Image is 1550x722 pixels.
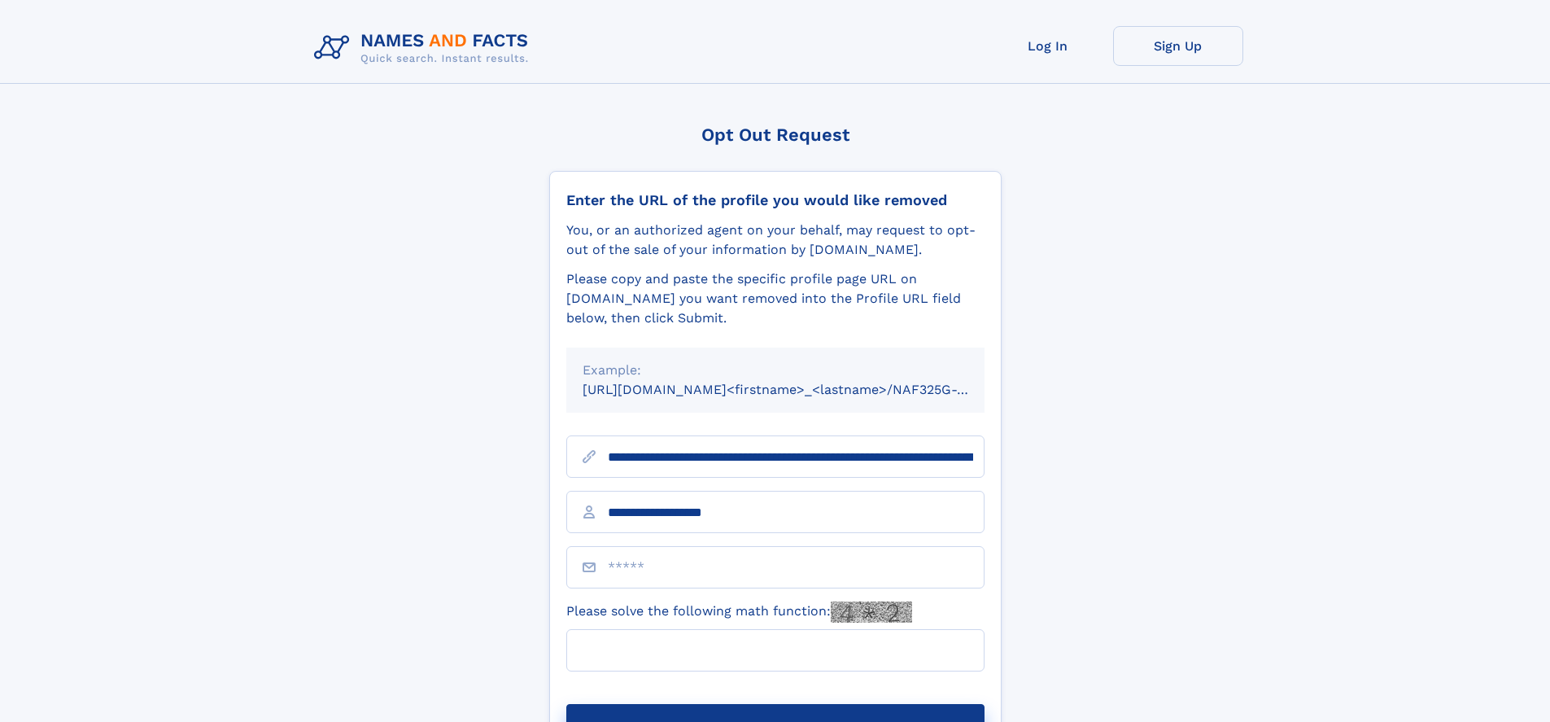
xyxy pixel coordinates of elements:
[583,382,1015,397] small: [URL][DOMAIN_NAME]<firstname>_<lastname>/NAF325G-xxxxxxxx
[583,361,968,380] div: Example:
[1113,26,1243,66] a: Sign Up
[566,191,985,209] div: Enter the URL of the profile you would like removed
[983,26,1113,66] a: Log In
[308,26,542,70] img: Logo Names and Facts
[566,269,985,328] div: Please copy and paste the specific profile page URL on [DOMAIN_NAME] you want removed into the Pr...
[566,221,985,260] div: You, or an authorized agent on your behalf, may request to opt-out of the sale of your informatio...
[566,602,912,623] label: Please solve the following math function:
[549,125,1002,145] div: Opt Out Request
